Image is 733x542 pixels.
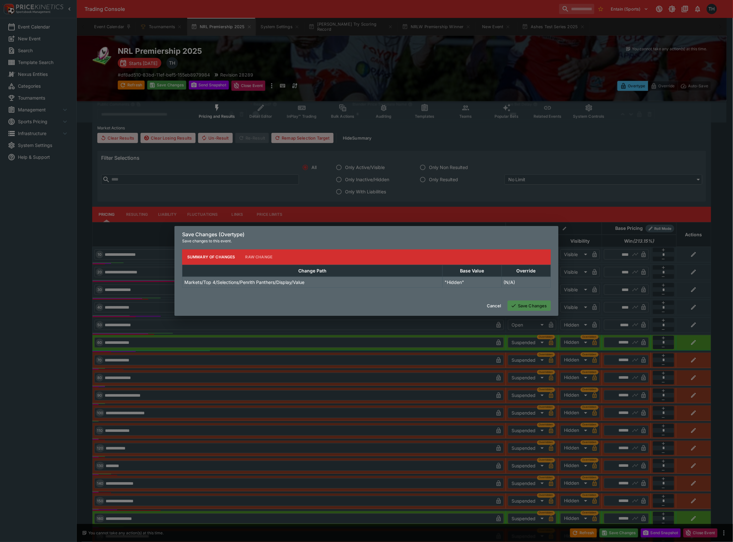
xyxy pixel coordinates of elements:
[483,301,505,311] button: Cancel
[508,301,551,311] button: Save Changes
[182,265,443,277] th: Change Path
[443,277,502,287] td: "Hidden"
[240,249,278,265] button: Raw Change
[182,238,551,244] p: Save changes to this event.
[184,279,304,286] p: Markets/Top 4/Selections/Penrith Panthers/Display/Value
[502,265,551,277] th: Override
[182,231,551,238] h6: Save Changes (Overtype)
[443,265,502,277] th: Base Value
[182,249,240,265] button: Summary of Changes
[502,277,551,287] td: (N/A)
